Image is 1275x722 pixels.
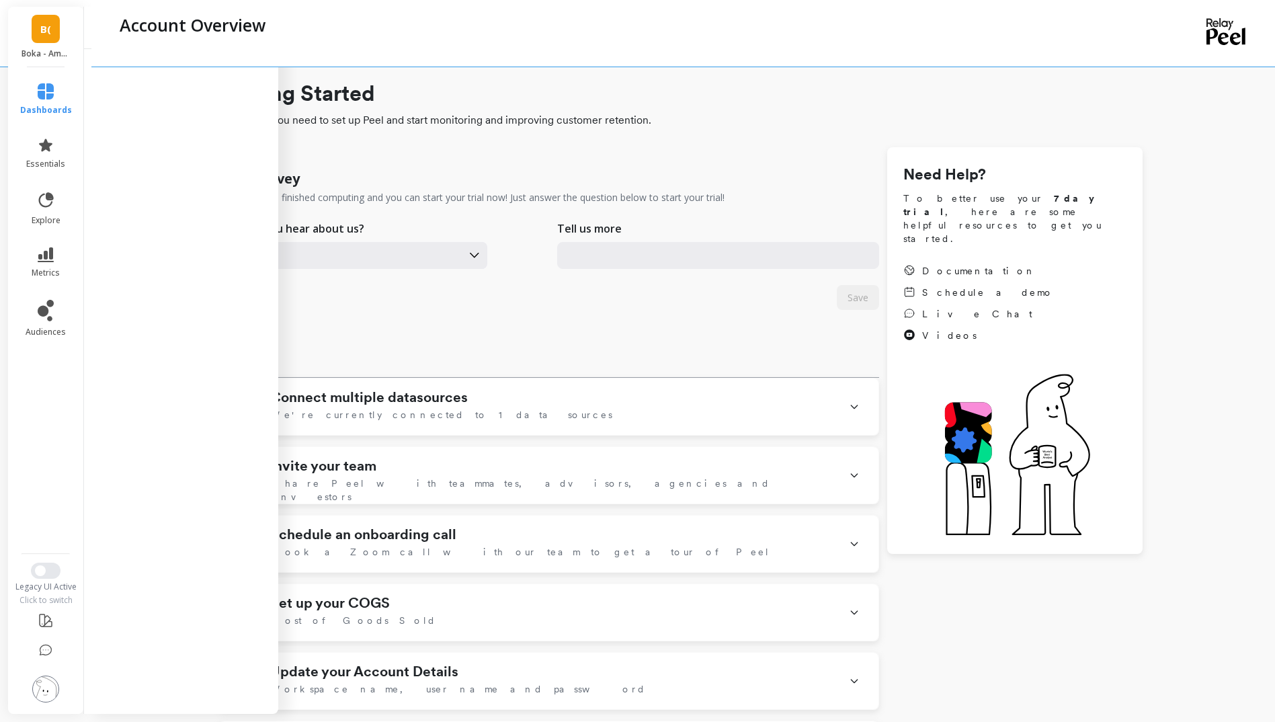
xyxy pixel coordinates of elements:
span: Book a Zoom call with our team to get a tour of Peel [270,545,770,559]
a: Videos [903,329,1054,342]
span: Cost of Goods Sold [270,614,436,627]
a: Documentation [903,264,1054,278]
h1: Need Help? [903,163,1126,186]
span: Live Chat [922,307,1032,321]
h1: Connect multiple datasources [270,389,468,405]
h1: Update your Account Details [270,664,458,680]
strong: 7 day trial [903,193,1106,217]
span: Everything you need to set up Peel and start monitoring and improving customer retention. [218,112,1143,128]
h1: Invite your team [270,458,376,474]
span: metrics [32,268,60,278]
span: Workspace name, user name and password [270,682,646,696]
span: dashboards [20,105,72,116]
span: audiences [26,327,66,337]
span: Share Peel with teammates, advisors, agencies and investors [270,477,833,504]
span: To better use your , here are some helpful resources to get you started. [903,192,1126,245]
h1: Set up your COGS [270,595,390,611]
p: Your data has finished computing and you can start your trial now! Just answer the question below... [218,191,725,204]
p: Tell us more [557,220,622,237]
p: Boka - Amazon (Essor) [22,48,71,59]
img: profile picture [32,676,59,703]
p: How did you hear about us? [218,220,364,237]
span: Videos [922,329,977,342]
span: B( [40,22,51,37]
span: Schedule a demo [922,286,1054,299]
div: Legacy UI Active [7,581,85,592]
button: Switch to New UI [31,563,60,579]
h1: Schedule an onboarding call [270,526,456,543]
span: essentials [26,159,65,169]
span: We're currently connected to 1 data sources [270,408,612,422]
span: explore [32,215,60,226]
p: Account Overview [120,13,265,36]
span: Documentation [922,264,1036,278]
h1: Getting Started [218,77,1143,110]
a: Schedule a demo [903,286,1054,299]
div: Click to switch [7,595,85,606]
